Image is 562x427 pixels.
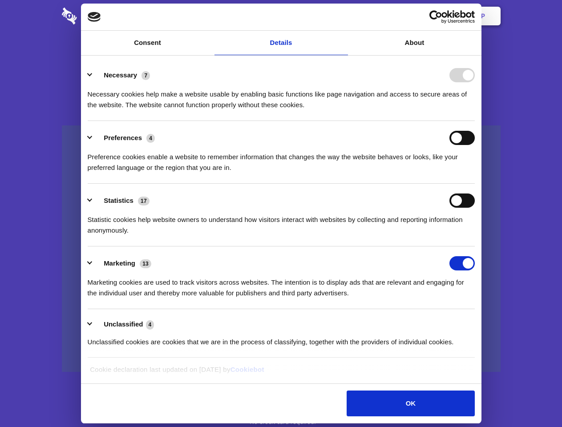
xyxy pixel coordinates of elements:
h1: Eliminate Slack Data Loss. [62,40,501,72]
button: Statistics (17) [88,193,155,208]
button: Necessary (7) [88,68,156,82]
button: Unclassified (4) [88,319,160,330]
img: logo [88,12,101,22]
a: Wistia video thumbnail [62,125,501,372]
div: Statistic cookies help website owners to understand how visitors interact with websites by collec... [88,208,475,236]
label: Statistics [104,197,133,204]
a: About [348,31,481,55]
div: Unclassified cookies are cookies that we are in the process of classifying, together with the pro... [88,330,475,347]
button: Marketing (13) [88,256,157,270]
button: OK [347,391,474,416]
button: Preferences (4) [88,131,161,145]
iframe: Drift Widget Chat Controller [518,383,551,416]
a: Pricing [261,2,300,30]
div: Preference cookies enable a website to remember information that changes the way the website beha... [88,145,475,173]
a: Usercentrics Cookiebot - opens in a new window [397,10,475,24]
a: Login [404,2,442,30]
a: Details [214,31,348,55]
label: Necessary [104,71,137,79]
a: Cookiebot [230,366,264,373]
label: Marketing [104,259,135,267]
a: Consent [81,31,214,55]
span: 13 [140,259,151,268]
h4: Auto-redaction of sensitive data, encrypted data sharing and self-destructing private chats. Shar... [62,81,501,110]
span: 17 [138,197,150,205]
div: Necessary cookies help make a website usable by enabling basic functions like page navigation and... [88,82,475,110]
img: logo-wordmark-white-trans-d4663122ce5f474addd5e946df7df03e33cb6a1c49d2221995e7729f52c070b2.svg [62,8,138,24]
span: 4 [146,320,154,329]
span: 7 [142,71,150,80]
div: Cookie declaration last updated on [DATE] by [83,364,479,382]
a: Contact [361,2,402,30]
div: Marketing cookies are used to track visitors across websites. The intention is to display ads tha... [88,270,475,298]
span: 4 [146,134,155,143]
label: Preferences [104,134,142,141]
